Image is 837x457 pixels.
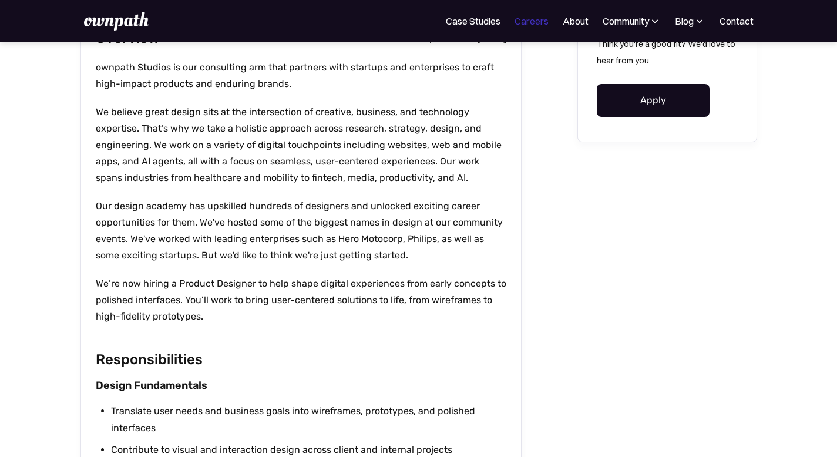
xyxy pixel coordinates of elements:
[603,14,649,28] div: Community
[603,14,661,28] div: Community
[597,84,710,117] a: Apply
[563,14,589,28] a: About
[111,403,506,437] li: Translate user needs and business goals into wireframes, prototypes, and polished interfaces
[96,348,506,371] h2: Responsibilities
[96,59,506,92] p: ownpath Studios is our consulting arm that partners with startups and enterprises to craft high-i...
[597,36,738,69] p: Think you're a good fit? We'd love to hear from you.
[675,14,705,28] div: Blog
[446,14,500,28] a: Case Studies
[675,14,694,28] div: Blog
[96,275,506,325] p: We’re now hiring a Product Designer to help shape digital experiences from early concepts to poli...
[96,198,506,264] p: Our design academy has upskilled hundreds of designers and unlocked exciting career opportunities...
[96,379,207,392] strong: Design Fundamentals
[515,14,549,28] a: Careers
[96,104,506,186] p: We believe great design sits at the intersection of creative, business, and technology expertise....
[720,14,754,28] a: Contact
